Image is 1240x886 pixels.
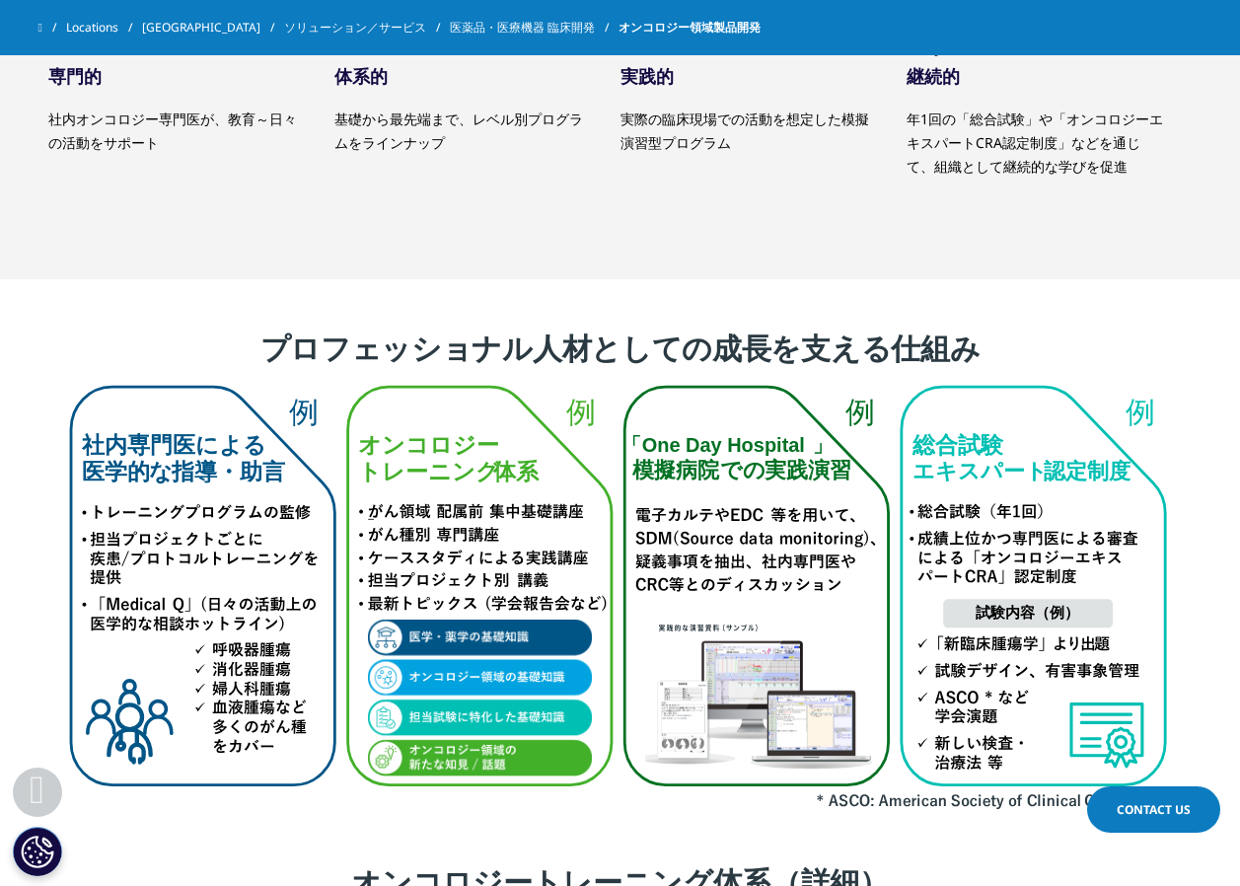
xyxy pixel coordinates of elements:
[619,10,761,45] span: オンコロジー領域製品開発
[66,10,142,45] a: Locations
[334,64,591,88] h3: 体系的
[284,10,450,45] a: ソリューション／サービス
[142,10,284,45] a: [GEOGRAPHIC_DATA]
[620,108,877,155] p: 実際の臨床現場での活動を想定した模擬演習型プログラム
[1117,801,1191,818] span: Contact Us
[334,108,591,155] p: 基礎から最先端まで、レベル別プログラムをラインナップ
[235,329,1005,383] h4: プロフェッショナル人材としての成長を支える仕組み
[1087,786,1220,833] a: Contact Us
[450,10,619,45] a: 医薬品・医療機器 臨床開発
[48,108,305,155] p: 社内オンコロジー専門医が、教育～日々の活動をサポート
[48,64,305,88] h3: 専門的
[13,827,62,876] button: Cookie 設定
[620,64,877,88] h3: 実践的
[907,64,1163,88] h3: 継続的
[907,108,1163,179] p: 年1回の「総合試験」や「オンコロジーエキスパートCRA認定制度」などを通じて、組織として継続的な学びを促進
